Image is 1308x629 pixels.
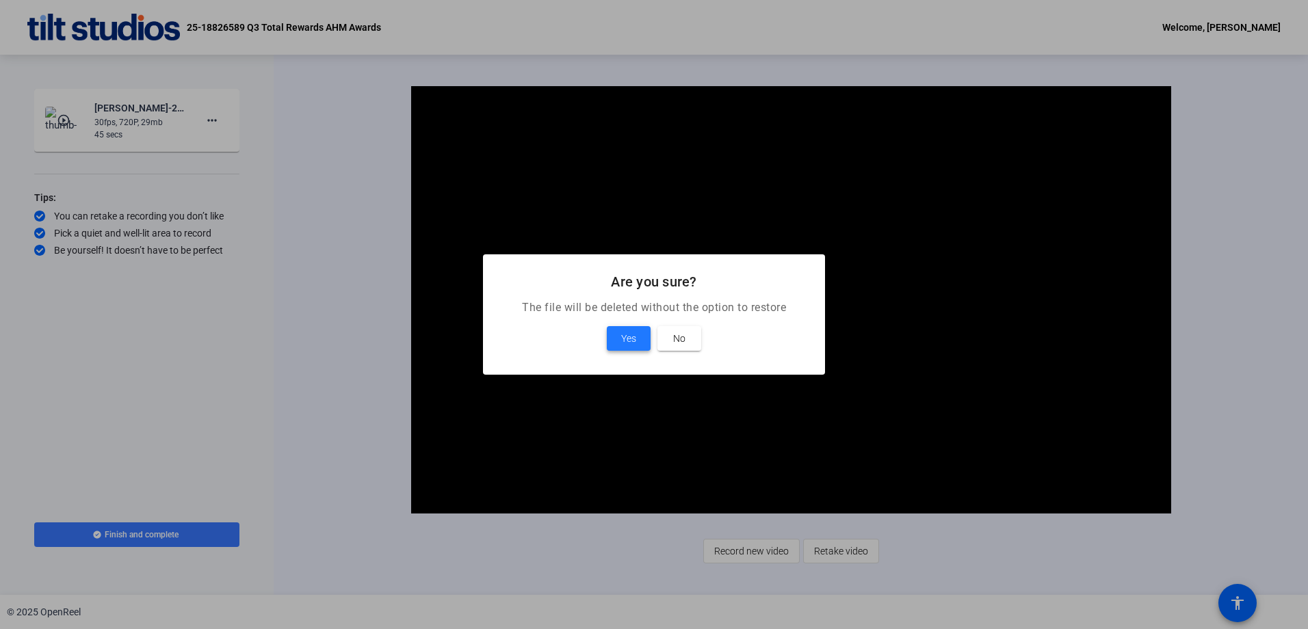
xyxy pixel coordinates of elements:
span: No [673,330,685,347]
span: Yes [621,330,636,347]
h2: Are you sure? [499,271,809,293]
button: Yes [607,326,651,351]
p: The file will be deleted without the option to restore [499,299,809,316]
button: No [657,326,701,351]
